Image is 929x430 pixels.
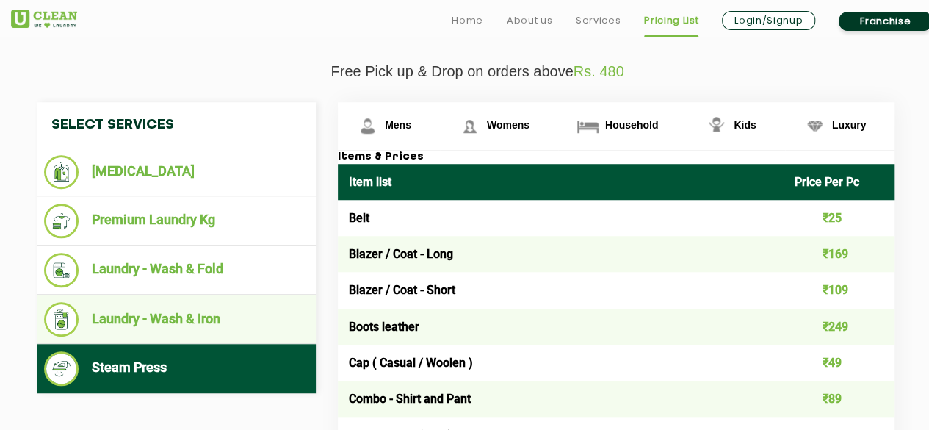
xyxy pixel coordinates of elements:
[832,119,867,131] span: Luxury
[722,11,815,30] a: Login/Signup
[576,12,621,29] a: Services
[44,253,79,287] img: Laundry - Wash & Fold
[44,204,79,238] img: Premium Laundry Kg
[338,272,784,308] td: Blazer / Coat - Short
[802,113,828,139] img: Luxury
[487,119,529,131] span: Womens
[355,113,380,139] img: Mens
[704,113,729,139] img: Kids
[44,351,79,386] img: Steam Press
[338,236,784,272] td: Blazer / Coat - Long
[784,309,895,345] td: ₹249
[338,309,784,345] td: Boots leather
[338,164,784,200] th: Item list
[784,236,895,272] td: ₹169
[44,155,308,189] li: [MEDICAL_DATA]
[457,113,482,139] img: Womens
[44,155,79,189] img: Dry Cleaning
[44,351,308,386] li: Steam Press
[644,12,698,29] a: Pricing List
[44,302,79,337] img: Laundry - Wash & Iron
[37,102,316,148] h4: Select Services
[784,381,895,417] td: ₹89
[574,63,624,79] span: Rs. 480
[452,12,483,29] a: Home
[44,253,308,287] li: Laundry - Wash & Fold
[338,151,894,164] h3: Items & Prices
[338,345,784,381] td: Cap ( Casual / Woolen )
[784,345,895,381] td: ₹49
[385,119,411,131] span: Mens
[605,119,658,131] span: Household
[338,200,784,236] td: Belt
[11,10,77,28] img: UClean Laundry and Dry Cleaning
[507,12,552,29] a: About us
[338,381,784,417] td: Combo - Shirt and Pant
[784,164,895,200] th: Price Per Pc
[44,302,308,337] li: Laundry - Wash & Iron
[784,272,895,308] td: ₹109
[784,200,895,236] td: ₹25
[44,204,308,238] li: Premium Laundry Kg
[734,119,756,131] span: Kids
[575,113,601,139] img: Household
